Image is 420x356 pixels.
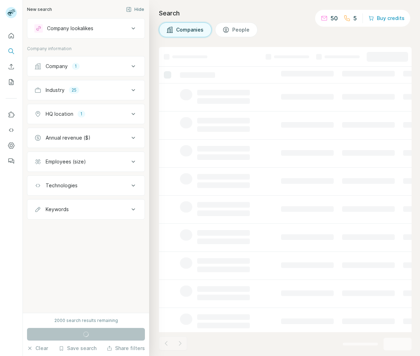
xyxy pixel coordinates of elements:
[6,76,17,88] button: My lists
[27,58,145,75] button: Company1
[27,46,145,52] p: Company information
[6,155,17,167] button: Feedback
[27,345,48,352] button: Clear
[46,110,73,117] div: HQ location
[27,20,145,37] button: Company lookalikes
[6,29,17,42] button: Quick start
[331,14,338,22] p: 50
[27,82,145,99] button: Industry25
[159,8,412,18] h4: Search
[6,108,17,121] button: Use Surfe on LinkedIn
[176,26,204,33] span: Companies
[27,6,52,13] div: New search
[6,139,17,152] button: Dashboard
[46,63,68,70] div: Company
[59,345,96,352] button: Save search
[6,60,17,73] button: Enrich CSV
[78,111,85,117] div: 1
[46,206,69,213] div: Keywords
[27,106,145,122] button: HQ location1
[46,182,78,189] div: Technologies
[368,13,405,23] button: Buy credits
[46,158,86,165] div: Employees (size)
[107,345,145,352] button: Share filters
[27,177,145,194] button: Technologies
[27,153,145,170] button: Employees (size)
[27,129,145,146] button: Annual revenue ($)
[54,317,118,324] div: 2000 search results remaining
[232,26,250,33] span: People
[69,87,79,93] div: 25
[46,134,91,141] div: Annual revenue ($)
[6,124,17,136] button: Use Surfe API
[72,63,80,69] div: 1
[46,87,65,94] div: Industry
[27,201,145,218] button: Keywords
[353,14,357,22] p: 5
[6,45,17,58] button: Search
[47,25,93,32] div: Company lookalikes
[121,4,149,15] button: Hide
